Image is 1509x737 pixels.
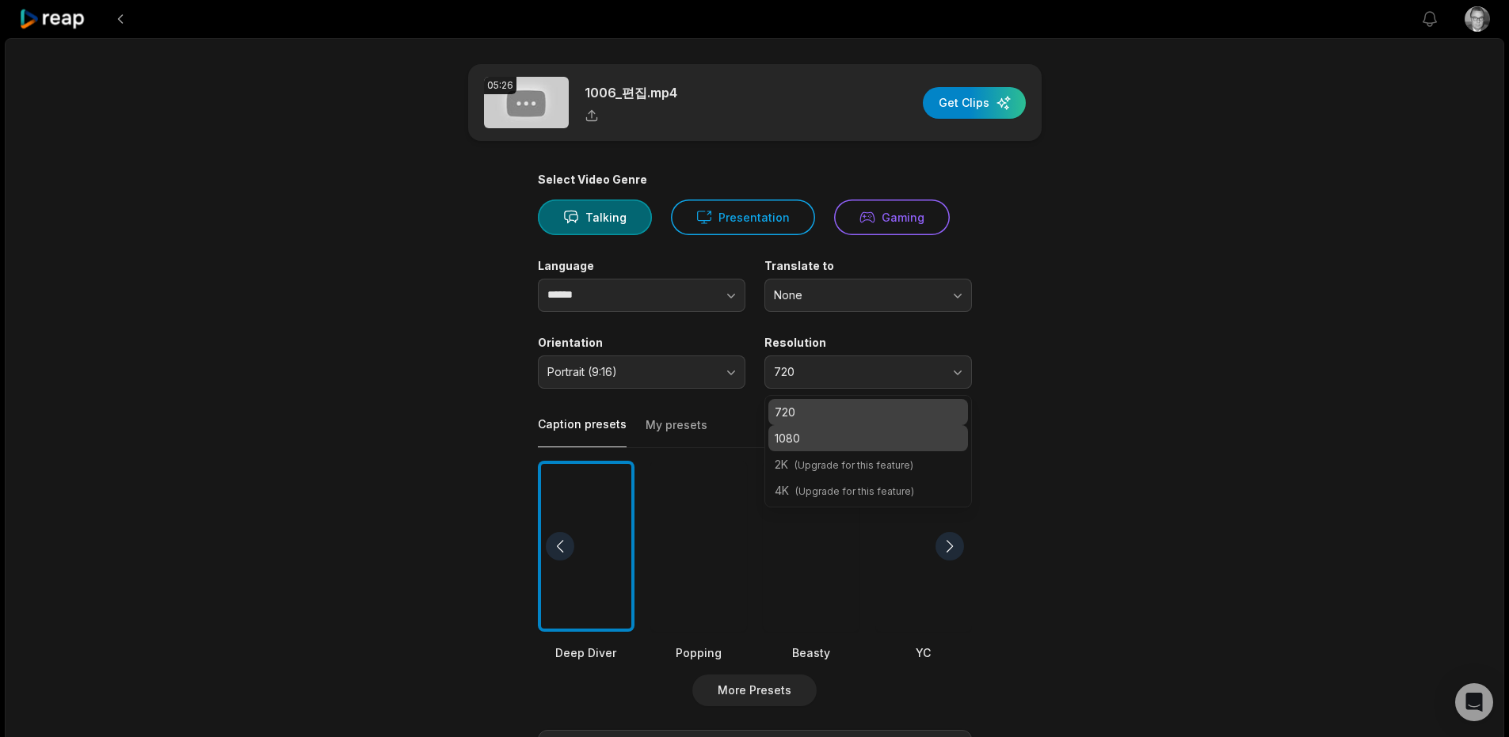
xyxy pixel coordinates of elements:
p: 720 [775,404,962,420]
span: None [774,288,940,302]
span: (Upgrade for this feature) [795,459,913,471]
p: 1080 [775,430,962,446]
button: None [764,279,972,312]
button: Talking [538,199,652,235]
p: 2K [775,456,962,473]
button: 720 [764,355,972,389]
button: More Presets [692,674,817,706]
label: Language [538,259,745,273]
p: 1006_편집.mp4 [585,83,677,102]
button: Portrait (9:16) [538,355,745,389]
span: 720 [774,365,940,379]
span: (Upgrade for this feature) [795,485,914,497]
div: YC [875,644,972,661]
div: Select Video Genre [538,173,972,187]
label: Orientation [538,336,745,350]
div: Popping [650,644,747,661]
div: 720 [764,395,972,507]
label: Translate to [764,259,972,273]
button: Presentation [671,199,815,235]
label: Resolution [764,336,972,350]
button: Get Clips [923,87,1026,119]
div: Beasty [763,644,859,661]
button: Caption presets [538,416,627,447]
button: Gaming [834,199,950,235]
p: 4K [775,482,962,499]
div: Deep Diver [538,644,634,661]
button: My presets [646,417,707,447]
span: Portrait (9:16) [547,365,714,379]
div: Open Intercom Messenger [1455,683,1493,721]
div: 05:26 [484,77,516,94]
